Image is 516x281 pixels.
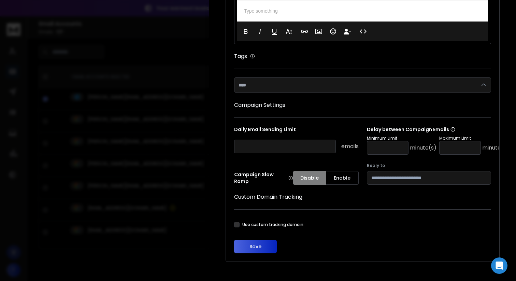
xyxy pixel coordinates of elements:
button: Insert Unsubscribe Link [341,25,354,38]
button: Underline (⌘U) [268,25,281,38]
button: Code View [357,25,370,38]
p: Daily Email Sending Limit [234,126,359,136]
button: Emoticons [327,25,340,38]
p: emails [341,142,359,151]
p: minute(s) [482,144,509,152]
p: Maximum Limit [439,136,509,141]
p: Minimum Limit [367,136,436,141]
button: Save [234,240,277,253]
p: minute(s) [410,144,436,152]
button: Insert Image (⌘P) [312,25,325,38]
button: Enable [326,171,359,185]
p: Campaign Slow Ramp [234,171,293,185]
h1: Custom Domain Tracking [234,193,491,201]
p: Delay between Campaign Emails [367,126,509,133]
h1: Campaign Settings [234,101,491,109]
div: Open Intercom Messenger [491,257,507,274]
button: Disable [293,171,326,185]
button: Bold (⌘B) [239,25,252,38]
button: More Text [282,25,295,38]
h1: Tags [234,52,247,60]
button: Italic (⌘I) [254,25,267,38]
label: Use custom tracking domain [242,222,303,227]
label: Reply to [367,163,491,168]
